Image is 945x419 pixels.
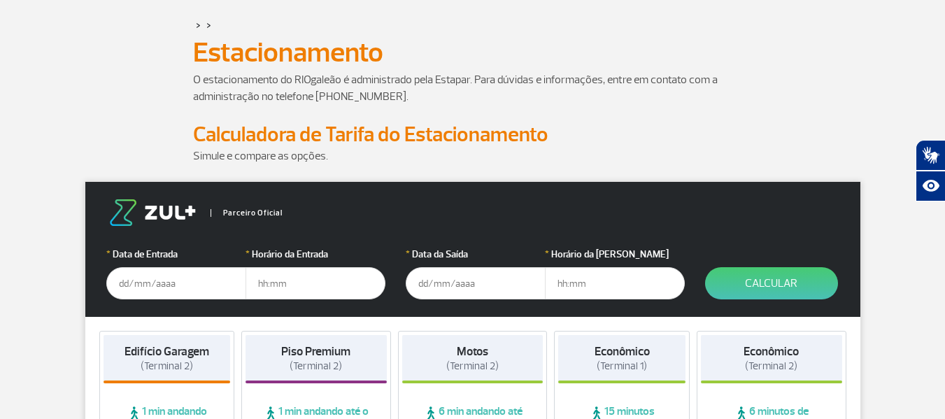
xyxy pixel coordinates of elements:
[106,267,246,299] input: dd/mm/aaaa
[125,344,209,359] strong: Edifício Garagem
[106,247,246,262] label: Data de Entrada
[193,71,753,105] p: O estacionamento do RIOgaleão é administrado pela Estapar. Para dúvidas e informações, entre em c...
[744,344,799,359] strong: Econômico
[196,17,201,33] a: >
[745,360,797,373] span: (Terminal 2)
[211,209,283,217] span: Parceiro Oficial
[916,171,945,201] button: Abrir recursos assistivos.
[193,122,753,148] h2: Calculadora de Tarifa do Estacionamento
[595,344,650,359] strong: Econômico
[545,247,685,262] label: Horário da [PERSON_NAME]
[916,140,945,171] button: Abrir tradutor de língua de sinais.
[106,199,199,226] img: logo-zul.png
[193,41,753,64] h1: Estacionamento
[246,247,385,262] label: Horário da Entrada
[206,17,211,33] a: >
[406,247,546,262] label: Data da Saída
[290,360,342,373] span: (Terminal 2)
[705,267,838,299] button: Calcular
[281,344,350,359] strong: Piso Premium
[457,344,488,359] strong: Motos
[545,267,685,299] input: hh:mm
[141,360,193,373] span: (Terminal 2)
[246,267,385,299] input: hh:mm
[193,148,753,164] p: Simule e compare as opções.
[916,140,945,201] div: Plugin de acessibilidade da Hand Talk.
[446,360,499,373] span: (Terminal 2)
[406,267,546,299] input: dd/mm/aaaa
[597,360,647,373] span: (Terminal 1)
